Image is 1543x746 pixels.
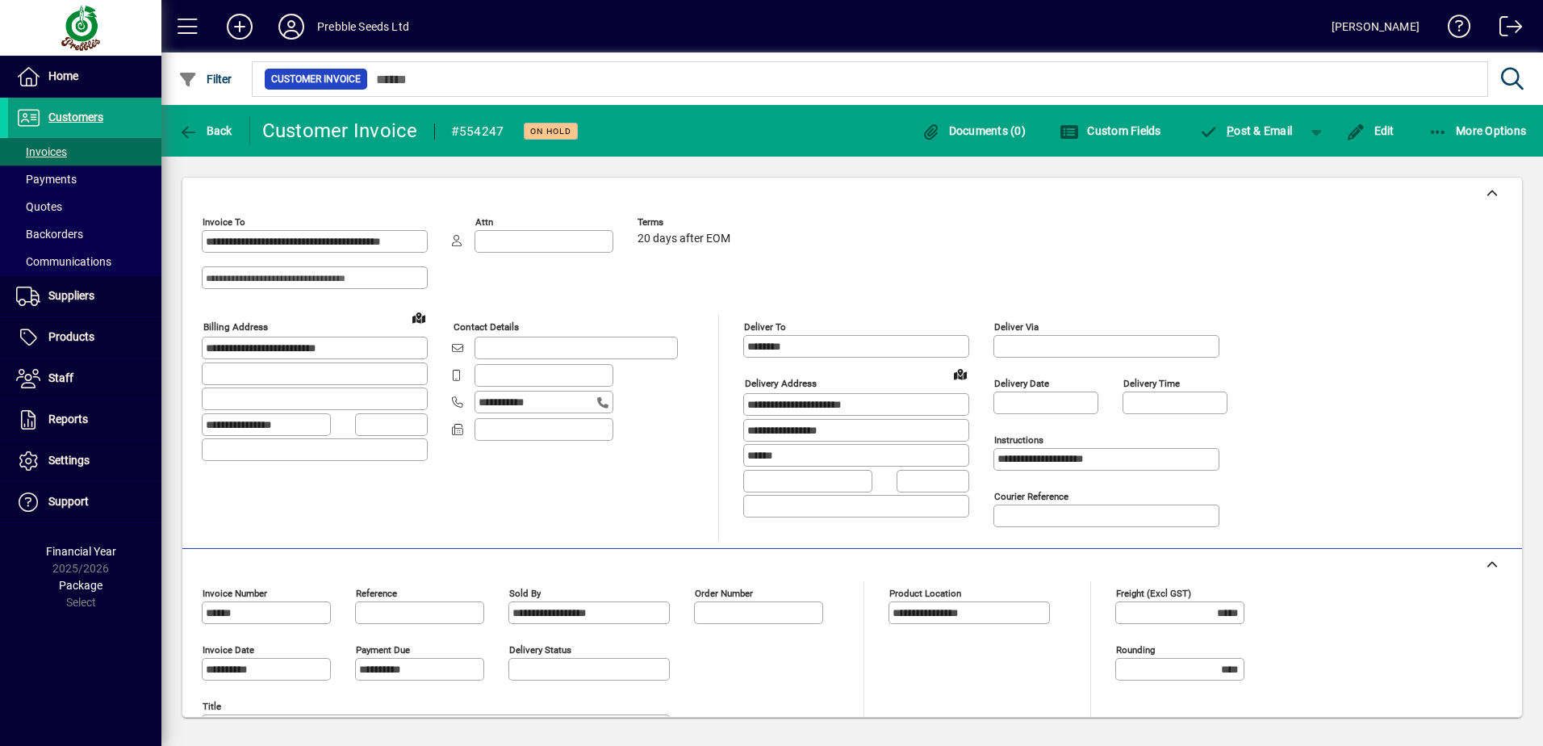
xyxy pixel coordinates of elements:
[8,276,161,316] a: Suppliers
[161,116,250,145] app-page-header-button: Back
[203,701,221,712] mat-label: Title
[16,173,77,186] span: Payments
[921,124,1026,137] span: Documents (0)
[1056,116,1165,145] button: Custom Fields
[451,119,504,145] div: #554247
[317,14,409,40] div: Prebble Seeds Ltd
[178,73,232,86] span: Filter
[203,644,254,656] mat-label: Invoice date
[8,166,161,193] a: Payments
[46,545,116,558] span: Financial Year
[203,216,245,228] mat-label: Invoice To
[1116,644,1155,656] mat-label: Rounding
[889,588,961,599] mat-label: Product location
[8,193,161,220] a: Quotes
[638,217,734,228] span: Terms
[1123,378,1180,389] mat-label: Delivery time
[8,220,161,248] a: Backorders
[271,71,361,87] span: Customer Invoice
[1436,3,1471,56] a: Knowledge Base
[266,12,317,41] button: Profile
[8,441,161,481] a: Settings
[262,118,418,144] div: Customer Invoice
[48,69,78,82] span: Home
[48,111,103,124] span: Customers
[994,378,1049,389] mat-label: Delivery date
[16,200,62,213] span: Quotes
[8,248,161,275] a: Communications
[59,579,102,592] span: Package
[8,57,161,97] a: Home
[1487,3,1523,56] a: Logout
[1346,124,1395,137] span: Edit
[509,588,541,599] mat-label: Sold by
[356,644,410,656] mat-label: Payment due
[16,228,83,241] span: Backorders
[1332,14,1420,40] div: [PERSON_NAME]
[48,371,73,384] span: Staff
[48,289,94,302] span: Suppliers
[1199,124,1293,137] span: ost & Email
[1060,124,1161,137] span: Custom Fields
[48,454,90,467] span: Settings
[8,358,161,399] a: Staff
[48,495,89,508] span: Support
[48,413,88,425] span: Reports
[8,400,161,440] a: Reports
[174,116,236,145] button: Back
[509,644,571,656] mat-label: Delivery status
[48,330,94,343] span: Products
[994,434,1043,446] mat-label: Instructions
[1191,116,1301,145] button: Post & Email
[947,361,973,387] a: View on map
[994,491,1068,502] mat-label: Courier Reference
[8,482,161,522] a: Support
[8,317,161,358] a: Products
[475,216,493,228] mat-label: Attn
[530,126,571,136] span: On hold
[695,588,753,599] mat-label: Order number
[178,124,232,137] span: Back
[356,588,397,599] mat-label: Reference
[994,321,1039,333] mat-label: Deliver via
[16,145,67,158] span: Invoices
[1342,116,1399,145] button: Edit
[638,233,730,245] span: 20 days after EOM
[203,588,267,599] mat-label: Invoice number
[406,304,432,330] a: View on map
[1428,124,1527,137] span: More Options
[8,138,161,166] a: Invoices
[917,116,1030,145] button: Documents (0)
[214,12,266,41] button: Add
[1424,116,1531,145] button: More Options
[1116,588,1191,599] mat-label: Freight (excl GST)
[174,65,236,94] button: Filter
[744,321,786,333] mat-label: Deliver To
[1227,124,1234,137] span: P
[16,255,111,268] span: Communications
